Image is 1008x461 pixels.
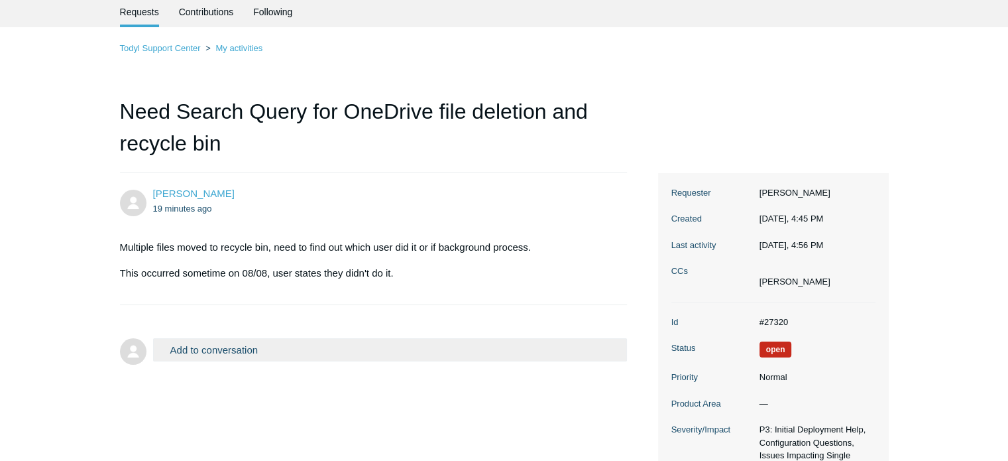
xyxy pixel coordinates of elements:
p: Multiple files moved to recycle bin, need to find out which user did it or if background process. [120,239,614,255]
dt: Created [671,212,753,226]
dt: CCs [671,265,753,278]
span: Jack Coyle [153,188,235,199]
li: Todyl Support Center [120,43,203,53]
h1: Need Search Query for OneDrive file deletion and recycle bin [120,96,628,173]
dt: Requester [671,186,753,200]
time: 08/11/2025, 16:45 [759,214,824,224]
p: This occurred sometime on 08/08, user states they didn't do it. [120,265,614,281]
a: My activities [215,43,262,53]
dt: Id [671,316,753,329]
dt: Status [671,342,753,355]
li: Jack Coyle [759,275,830,289]
span: We are working on a response for you [759,342,792,358]
dt: Severity/Impact [671,423,753,436]
dd: Normal [753,371,875,384]
a: [PERSON_NAME] [153,188,235,199]
dd: #27320 [753,316,875,329]
button: Add to conversation [153,338,628,362]
time: 08/11/2025, 16:56 [759,240,824,250]
dt: Priority [671,371,753,384]
dd: — [753,397,875,411]
dd: [PERSON_NAME] [753,186,875,200]
li: My activities [203,43,262,53]
a: Todyl Support Center [120,43,201,53]
time: 08/11/2025, 16:45 [153,204,212,214]
dt: Product Area [671,397,753,411]
dt: Last activity [671,239,753,252]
